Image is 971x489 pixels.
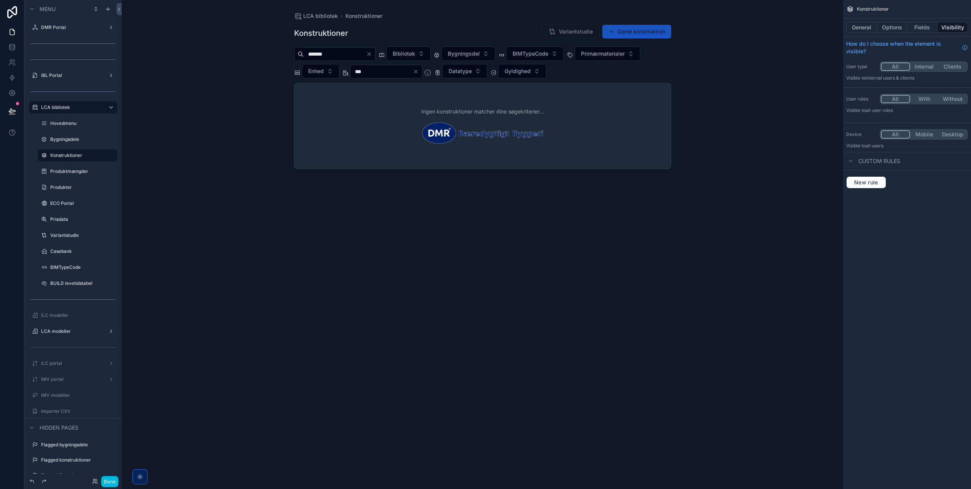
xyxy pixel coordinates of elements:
[40,424,78,431] span: Hidden pages
[866,143,883,149] span: all users
[858,157,900,165] span: Custom rules
[50,264,113,270] label: BIMTypeCode
[846,40,968,55] a: How do I choose when the element is visible?
[41,472,113,478] label: Flagged Produkter
[41,408,113,414] label: Importer CSV
[866,75,914,81] span: Internal users & clients
[846,22,877,33] button: General
[40,5,56,13] span: Menu
[50,216,113,222] label: Prisdata
[846,107,968,113] p: Visible to
[50,152,113,158] label: Konstruktioner
[50,200,113,206] label: ECO Portal
[41,328,102,334] label: LCA modeller
[41,457,113,463] label: Flagged konstruktioner
[50,136,113,142] label: Bygningsdele
[41,360,102,366] label: iLC portal
[866,107,893,113] span: All user roles
[41,312,113,318] label: iLC modeller
[910,62,939,71] button: Internal
[881,95,910,103] button: All
[41,24,102,30] label: DMR Portal
[846,75,968,81] p: Visible to
[881,62,910,71] button: All
[851,179,881,186] span: New rule
[50,120,113,126] label: Hovedmenu
[50,232,113,238] label: Variantstudie
[877,22,907,33] button: Options
[41,376,102,382] label: iMV portal
[846,40,959,55] span: How do I choose when the element is visible?
[938,95,967,103] button: Without
[910,130,939,139] button: Mobile
[846,143,968,149] p: Visible to
[50,280,113,286] label: BUILD levetidstabel
[41,104,102,110] label: LCA bibliotek
[938,62,967,71] button: Clients
[938,130,967,139] button: Desktop
[41,72,102,78] label: iBL Portal
[41,392,113,398] label: iMV modeller
[846,131,877,137] label: Device
[41,442,113,448] label: Flagged bygningsdele
[846,96,877,102] label: User roles
[101,476,118,487] button: Done
[881,130,910,139] button: All
[50,248,113,254] label: Casebank
[846,176,886,189] button: New rule
[857,6,889,12] span: Konstruktioner
[50,168,113,174] label: Produktmængder
[846,64,877,70] label: User type
[50,184,113,190] label: Produkter
[907,22,938,33] button: Fields
[938,22,968,33] button: Visibility
[910,95,939,103] button: With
